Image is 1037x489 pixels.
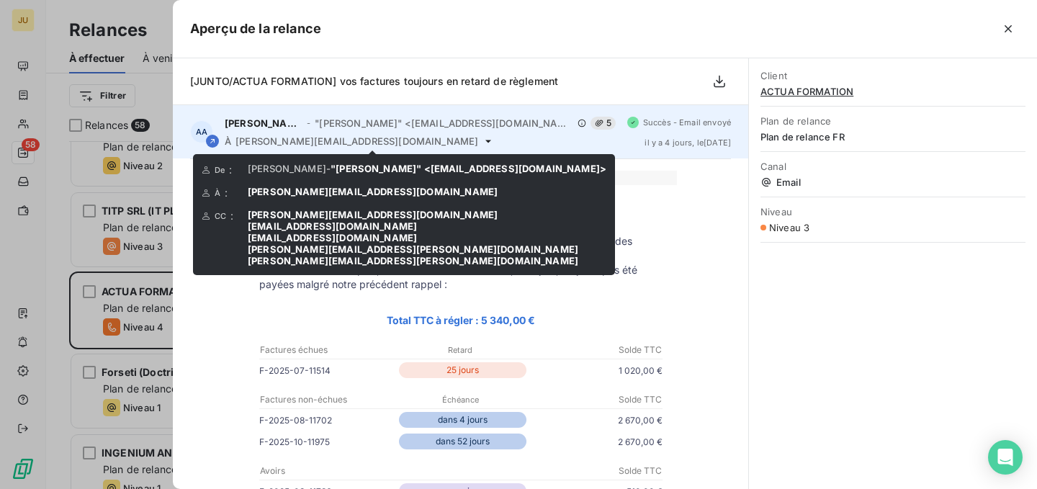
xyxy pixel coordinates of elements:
span: [PERSON_NAME] [225,117,302,129]
span: Niveau 3 [769,222,809,233]
span: [PERSON_NAME][EMAIL_ADDRESS][DOMAIN_NAME] [248,209,498,220]
span: [PERSON_NAME][EMAIL_ADDRESS][PERSON_NAME][DOMAIN_NAME] [248,243,578,255]
span: "[PERSON_NAME]" <[EMAIL_ADDRESS][DOMAIN_NAME]> [315,117,573,129]
p: F-2025-07-11514 [259,363,396,378]
p: 1 020,00 € [529,363,663,378]
p: Sauf erreur de notre part, les factures suivantes n’ont, à ce jour, toujours pas été payées malgr... [259,263,663,292]
span: il y a 4 jours , le [DATE] [645,138,731,147]
span: "[PERSON_NAME]" <[EMAIL_ADDRESS][DOMAIN_NAME]> [331,163,606,174]
span: De [215,166,225,174]
h5: Aperçu de la relance [190,19,321,39]
span: À [215,189,220,197]
p: dans 52 jours [399,434,526,449]
span: Client [760,70,1025,81]
p: Solde TTC [529,393,662,406]
p: Retard [394,344,527,356]
p: Factures échues [260,344,393,356]
span: [JUNTO/ACTUA FORMATION] vos factures toujours en retard de règlement [190,75,558,87]
span: [PERSON_NAME][EMAIL_ADDRESS][PERSON_NAME][DOMAIN_NAME] [248,255,578,266]
span: Email [760,176,1025,188]
p: Factures non-échues [260,393,393,406]
span: [PERSON_NAME][EMAIL_ADDRESS][DOMAIN_NAME] [235,135,478,147]
p: F-2025-08-11702 [259,413,396,428]
p: dans 4 jours [399,412,526,428]
p: Échéance [394,393,527,406]
span: À [225,135,231,147]
div: AA [190,120,213,143]
span: Canal [760,161,1025,172]
div: : [202,186,248,200]
span: [EMAIL_ADDRESS][DOMAIN_NAME] [248,232,417,243]
span: ACTUA FORMATION [760,86,1025,97]
span: Niveau [760,206,1025,217]
p: Solde TTC [529,465,662,477]
div: : [202,209,248,223]
p: 2 670,00 € [529,434,663,449]
p: Avoirs [260,465,393,477]
span: - [307,119,310,127]
p: Total TTC à régler : 5 340,00 € [259,312,663,328]
span: - [248,163,606,174]
p: F-2025-10-11975 [259,434,396,449]
span: [EMAIL_ADDRESS][DOMAIN_NAME] [248,220,417,232]
span: Plan de relance FR [760,131,1025,143]
p: 25 jours [399,362,526,378]
span: [PERSON_NAME][EMAIL_ADDRESS][DOMAIN_NAME] [248,186,498,197]
span: [PERSON_NAME] [248,163,326,174]
span: Succès - Email envoyé [643,118,731,127]
p: 2 670,00 € [529,413,663,428]
span: Plan de relance [760,115,1025,127]
span: CC [215,212,226,220]
div: : [202,163,248,177]
span: 5 [591,117,616,130]
div: Open Intercom Messenger [988,440,1023,475]
p: Solde TTC [529,344,662,356]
